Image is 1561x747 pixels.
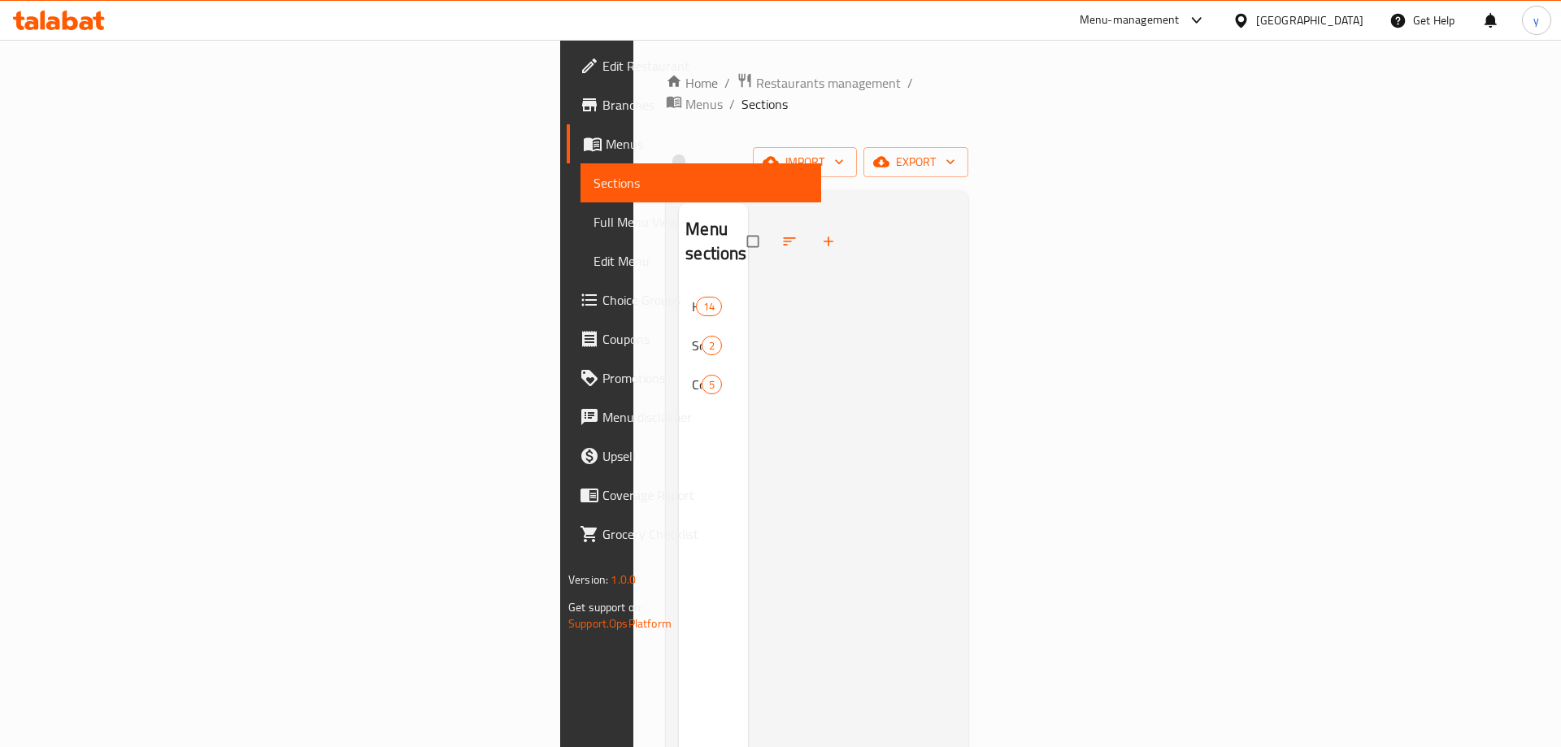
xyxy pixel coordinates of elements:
[1533,11,1539,29] span: y
[697,299,721,315] span: 14
[702,336,722,355] div: items
[679,287,748,326] div: Hot Beverages14
[602,446,808,466] span: Upsell
[602,56,808,76] span: Edit Restaurant
[602,329,808,349] span: Coupons
[1256,11,1363,29] div: [GEOGRAPHIC_DATA]
[568,597,643,618] span: Get support on:
[567,476,821,515] a: Coverage Report
[696,297,722,316] div: items
[594,173,808,193] span: Sections
[602,95,808,115] span: Branches
[602,407,808,427] span: Menu disclaimer
[567,358,821,397] a: Promotions
[606,134,808,154] span: Menus
[567,397,821,436] a: Menu disclaimer
[568,569,608,590] span: Version:
[602,524,808,544] span: Grocery Checklist
[907,73,913,93] li: /
[1080,11,1180,30] div: Menu-management
[702,338,721,354] span: 2
[567,280,821,319] a: Choice Groups
[702,375,722,394] div: items
[679,280,748,410] nav: Menu sections
[567,436,821,476] a: Upsell
[567,85,821,124] a: Branches
[692,336,702,355] span: Soft Drinks
[756,73,901,93] span: Restaurants management
[863,147,968,177] button: export
[567,46,821,85] a: Edit Restaurant
[811,224,850,259] button: Add section
[580,163,821,202] a: Sections
[567,319,821,358] a: Coupons
[753,147,857,177] button: import
[594,251,808,271] span: Edit Menu
[692,375,702,394] span: Cold Beverages
[567,124,821,163] a: Menus
[611,569,636,590] span: 1.0.0
[679,326,748,365] div: Soft Drinks2
[602,485,808,505] span: Coverage Report
[679,365,748,404] div: Cold Beverages5
[580,202,821,241] a: Full Menu View
[702,377,721,393] span: 5
[692,297,696,316] span: Hot Beverages
[594,212,808,232] span: Full Menu View
[567,515,821,554] a: Grocery Checklist
[580,241,821,280] a: Edit Menu
[602,368,808,388] span: Promotions
[876,152,955,172] span: export
[737,226,772,257] span: Select all sections
[772,224,811,259] span: Sort sections
[766,152,844,172] span: import
[568,613,672,634] a: Support.OpsPlatform
[602,290,808,310] span: Choice Groups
